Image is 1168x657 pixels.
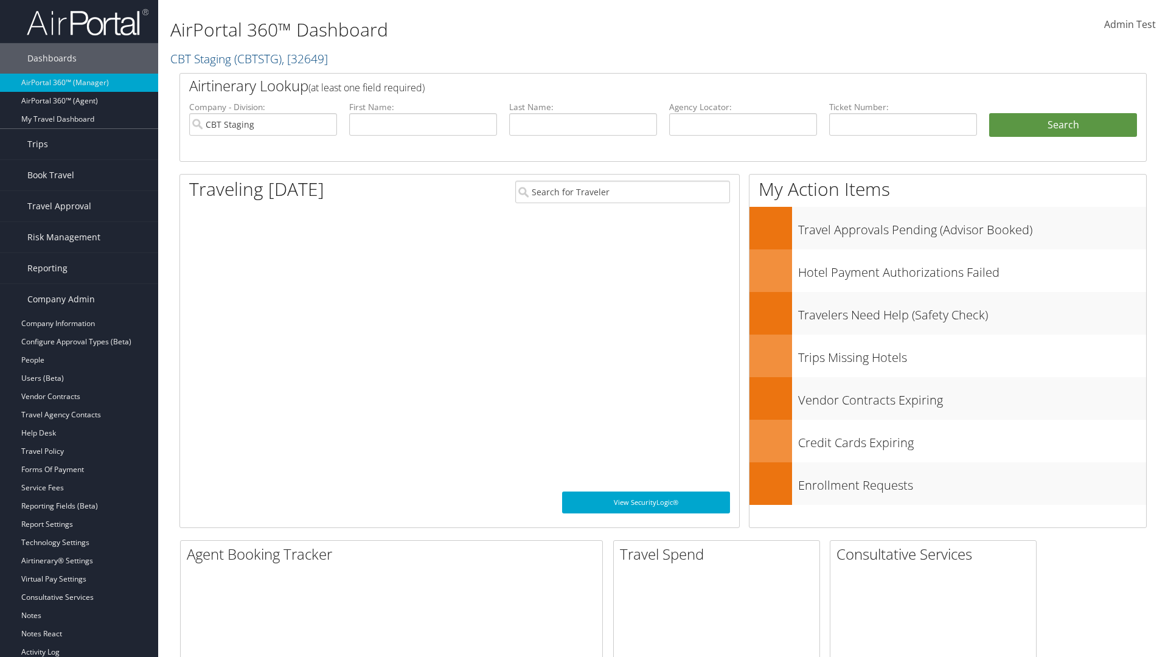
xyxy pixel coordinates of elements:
a: View SecurityLogic® [562,492,730,513]
a: CBT Staging [170,50,328,67]
label: Agency Locator: [669,101,817,113]
span: Travel Approval [27,191,91,221]
h3: Vendor Contracts Expiring [798,386,1146,409]
h2: Airtinerary Lookup [189,75,1057,96]
span: Dashboards [27,43,77,74]
a: Admin Test [1104,6,1156,44]
h3: Travel Approvals Pending (Advisor Booked) [798,215,1146,238]
h3: Hotel Payment Authorizations Failed [798,258,1146,281]
span: ( CBTSTG ) [234,50,282,67]
span: , [ 32649 ] [282,50,328,67]
a: Vendor Contracts Expiring [749,377,1146,420]
a: Hotel Payment Authorizations Failed [749,249,1146,292]
h3: Enrollment Requests [798,471,1146,494]
button: Search [989,113,1137,137]
label: First Name: [349,101,497,113]
a: Credit Cards Expiring [749,420,1146,462]
h1: AirPortal 360™ Dashboard [170,17,827,43]
h1: Traveling [DATE] [189,176,324,202]
a: Travelers Need Help (Safety Check) [749,292,1146,335]
img: airportal-logo.png [27,8,148,36]
span: Company Admin [27,284,95,315]
a: Enrollment Requests [749,462,1146,505]
h2: Travel Spend [620,544,819,565]
label: Ticket Number: [829,101,977,113]
h2: Consultative Services [836,544,1036,565]
h2: Agent Booking Tracker [187,544,602,565]
h1: My Action Items [749,176,1146,202]
span: (at least one field required) [308,81,425,94]
span: Book Travel [27,160,74,190]
span: Trips [27,129,48,159]
span: Risk Management [27,222,100,252]
a: Trips Missing Hotels [749,335,1146,377]
a: Travel Approvals Pending (Advisor Booked) [749,207,1146,249]
span: Admin Test [1104,18,1156,31]
label: Company - Division: [189,101,337,113]
h3: Credit Cards Expiring [798,428,1146,451]
span: Reporting [27,253,68,283]
label: Last Name: [509,101,657,113]
input: Search for Traveler [515,181,730,203]
h3: Trips Missing Hotels [798,343,1146,366]
h3: Travelers Need Help (Safety Check) [798,301,1146,324]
